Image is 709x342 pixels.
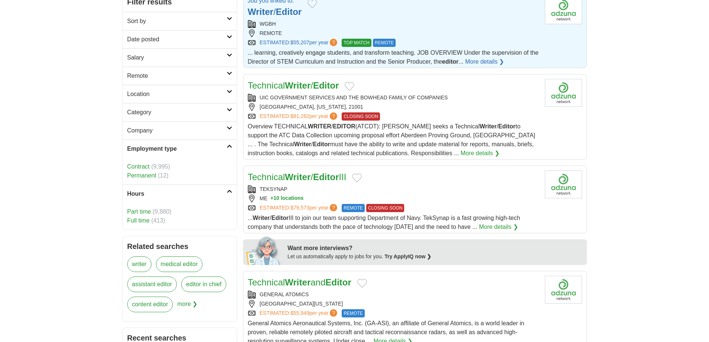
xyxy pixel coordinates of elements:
a: Full time [127,217,150,224]
span: REMOTE [373,39,396,47]
a: More details ❯ [460,149,499,158]
span: ... / III to join our team supporting Department of Navy. TekSynap is a fast growing high-tech co... [248,215,520,230]
button: Add to favorite jobs [345,82,354,91]
h2: Category [127,108,227,117]
h2: Sort by [127,17,227,26]
span: ? [330,204,337,211]
div: WGBH [248,20,539,28]
span: (12) [158,172,168,179]
h2: Salary [127,53,227,62]
span: ? [330,309,337,317]
strong: Editor [313,80,339,90]
div: TEKSYNAP [248,185,539,193]
a: Part time [127,208,151,215]
span: ... learning, creatively engage students, and transform teaching. JOB OVERVIEW Under the supervis... [248,49,539,65]
a: More details ❯ [479,223,518,231]
div: REMOTE [248,29,539,37]
button: +10 locations [271,195,304,202]
div: ME [248,195,539,202]
a: Employment type [123,140,237,158]
span: TOP MATCH [342,39,371,47]
img: Company logo [545,79,582,107]
span: CLOSING SOON [366,204,405,212]
span: $55,207 [290,39,309,45]
strong: Editor [276,7,301,17]
span: $55,949 [290,310,309,316]
h2: Company [127,126,227,135]
div: Want more interviews? [288,244,582,253]
a: Sort by [123,12,237,30]
img: Company logo [545,276,582,304]
span: CLOSING SOON [342,112,380,121]
span: ? [330,39,337,46]
strong: Writer [248,7,274,17]
strong: Editor [271,215,288,221]
span: $81,282 [290,113,309,119]
img: apply-iq-scientist.png [246,235,282,265]
a: More details ❯ [465,57,504,66]
span: + [271,195,274,202]
strong: Editor [326,277,351,287]
a: TechnicalWriter/Editor [248,80,339,90]
a: Company [123,121,237,140]
strong: Writer [285,80,311,90]
span: ? [330,112,337,120]
strong: Editor [313,141,330,147]
a: ESTIMATED:$55,207per year? [260,39,339,47]
a: Remote [123,67,237,85]
a: Salary [123,48,237,67]
span: (413) [151,217,165,224]
span: REMOTE [342,204,364,212]
h2: Related searches [127,241,232,252]
div: GENERAL ATOMICS [248,291,539,298]
strong: Writer [479,123,496,130]
a: TechnicalWriter/EditorIII [248,172,346,182]
a: ESTIMATED:$79,573per year? [260,204,339,212]
a: Permanent [127,172,156,179]
strong: WRITER [308,123,331,130]
a: Contract [127,163,150,170]
a: TechnicalWriterandEditor [248,277,351,287]
strong: Writer [253,215,270,221]
h2: Location [127,90,227,99]
h2: Remote [127,71,227,80]
strong: Writer [294,141,311,147]
h2: Employment type [127,144,227,153]
span: (9,880) [153,208,172,215]
a: Date posted [123,30,237,48]
a: assistant editor [127,277,177,292]
span: Overview TECHNICAL / (ATCDT): [PERSON_NAME] seeks a Technical / to support the ATC Data Collectio... [248,123,536,156]
a: Hours [123,185,237,203]
a: Writer/Editor [248,7,302,17]
h2: Date posted [127,35,227,44]
a: medical editor [156,256,203,272]
strong: Writer [285,172,311,182]
a: Category [123,103,237,121]
a: Try ApplyIQ now ❯ [384,253,431,259]
a: ESTIMATED:$81,282per year? [260,112,339,121]
h2: Hours [127,189,227,198]
a: Location [123,85,237,103]
div: UIC GOVERNMENT SERVICES AND THE BOWHEAD FAMILY OF COMPANIES [248,94,539,102]
div: Let us automatically apply to jobs for you. [288,253,582,261]
span: more ❯ [177,297,197,317]
span: REMOTE [342,309,364,317]
strong: editor [442,58,459,65]
span: (9,995) [151,163,170,170]
a: editor in chief [181,277,226,292]
span: $79,573 [290,205,309,211]
strong: Editor [498,123,515,130]
a: writer [127,256,151,272]
button: Add to favorite jobs [357,279,367,288]
strong: Writer [285,277,311,287]
button: Add to favorite jobs [352,173,362,182]
strong: EDITOR [333,123,355,130]
a: ESTIMATED:$55,949per year? [260,309,339,317]
strong: Editor [313,172,339,182]
img: Company logo [545,170,582,198]
div: [GEOGRAPHIC_DATA], [US_STATE], 21001 [248,103,539,111]
a: content editor [127,297,173,312]
div: [GEOGRAPHIC_DATA][US_STATE] [248,300,539,308]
